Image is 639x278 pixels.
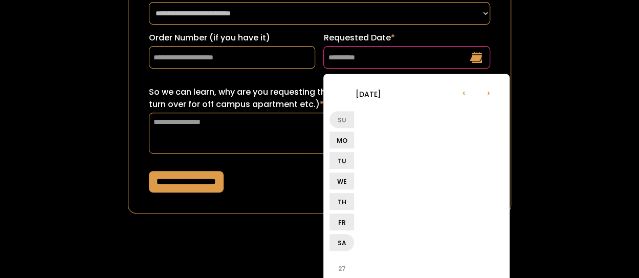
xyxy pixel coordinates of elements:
li: We [329,173,354,189]
li: Tu [329,152,354,169]
li: Fr [329,213,354,230]
label: So we can learn, why are you requesting this date? (ex: sorority recruitment, lease turn over for... [149,86,490,111]
label: Requested Date [323,32,490,44]
li: › [476,80,500,104]
li: Th [329,193,354,210]
li: Mo [329,132,354,148]
li: ‹ [451,80,476,104]
li: Sa [329,234,354,251]
li: Su [329,111,354,128]
label: Order Number (if you have it) [149,32,316,44]
li: [DATE] [329,81,406,106]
